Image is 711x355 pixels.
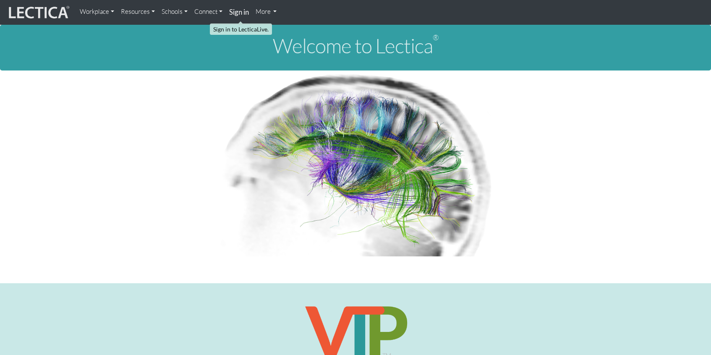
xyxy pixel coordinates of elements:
[216,70,495,257] img: Human Connectome Project Image
[226,3,252,21] a: Sign in
[229,8,249,16] strong: Sign in
[252,3,280,20] a: More
[76,3,118,20] a: Workplace
[191,3,226,20] a: Connect
[158,3,191,20] a: Schools
[7,35,704,57] h1: Welcome to Lectica
[118,3,158,20] a: Resources
[7,5,70,21] img: lecticalive
[433,33,439,42] sup: ®
[210,23,272,35] div: Sign in to LecticaLive.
